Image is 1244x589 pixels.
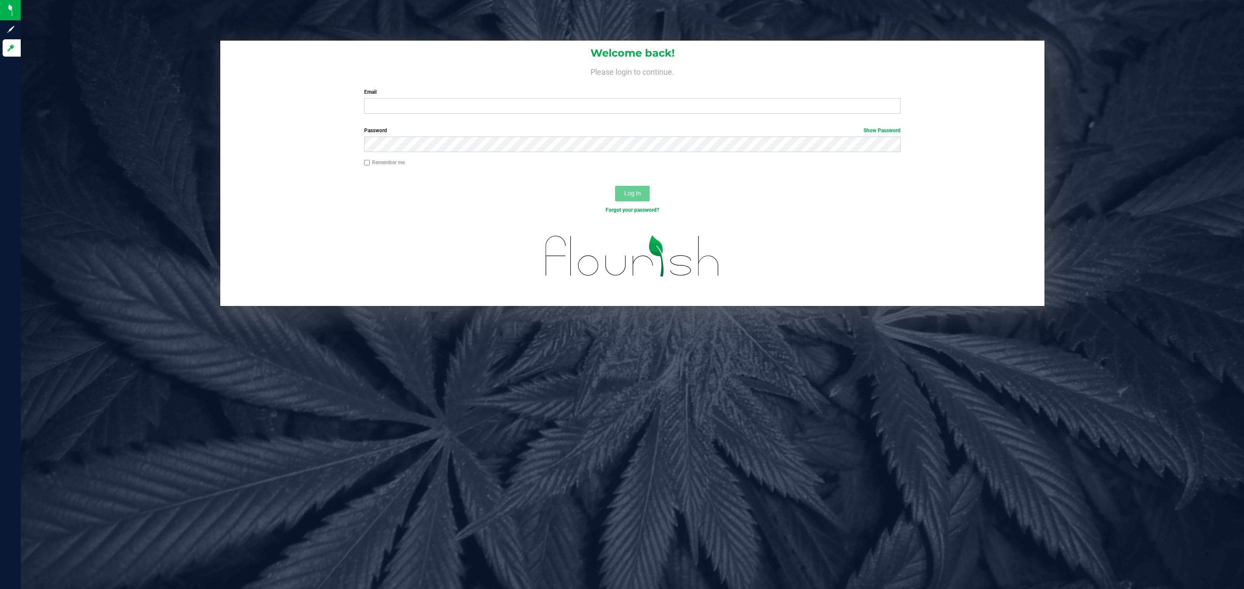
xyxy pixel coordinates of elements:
[220,66,1044,76] h4: Please login to continue.
[220,48,1044,59] h1: Welcome back!
[6,25,15,34] inline-svg: Sign up
[364,160,370,166] input: Remember me
[530,223,736,289] img: flourish_logo.svg
[6,44,15,52] inline-svg: Log in
[863,127,901,134] a: Show Password
[364,159,405,166] label: Remember me
[624,190,641,197] span: Log In
[615,186,650,201] button: Log In
[606,207,659,213] a: Forgot your password?
[364,127,387,134] span: Password
[364,88,901,96] label: Email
